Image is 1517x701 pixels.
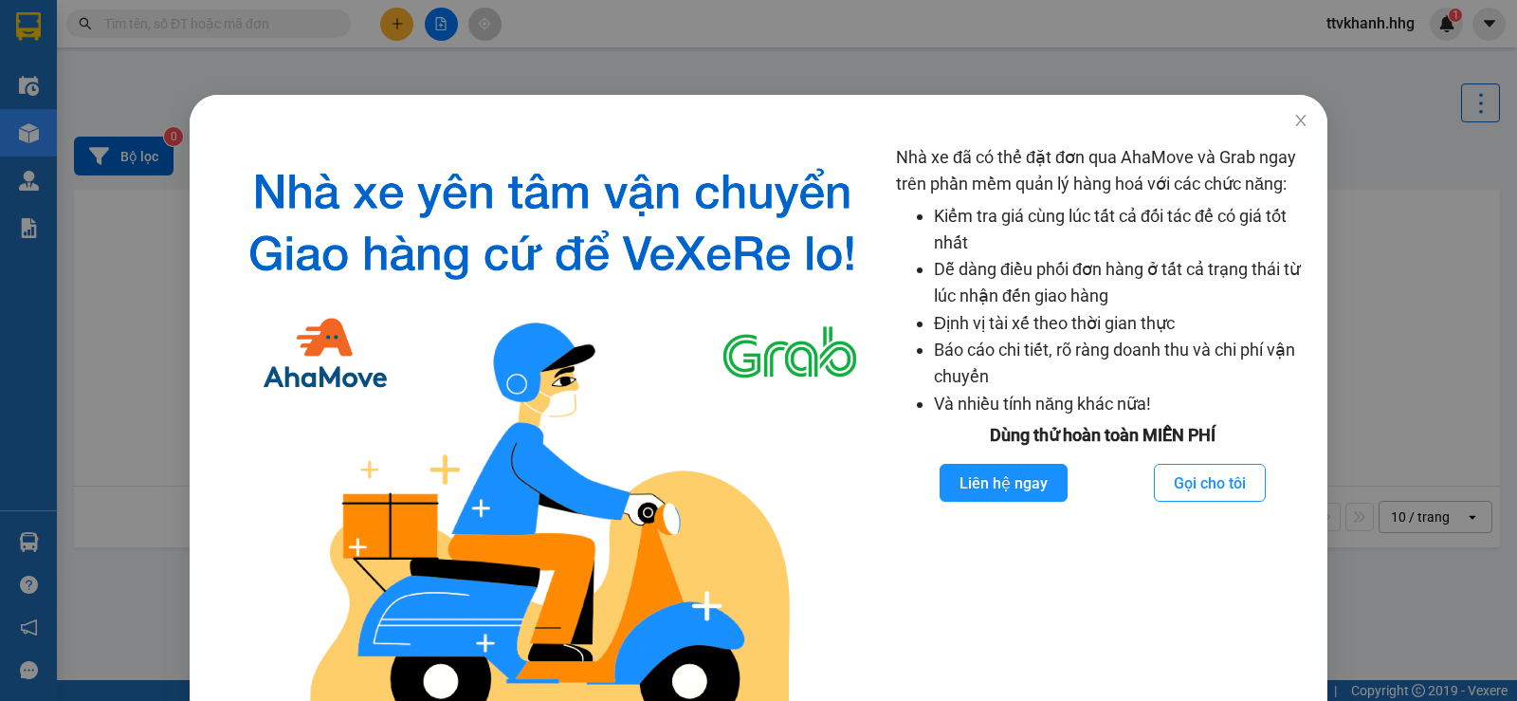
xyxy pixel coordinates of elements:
[1174,471,1246,495] span: Gọi cho tôi
[896,422,1308,449] div: Dùng thử hoàn toàn MIỄN PHÍ
[934,337,1308,391] li: Báo cáo chi tiết, rõ ràng doanh thu và chi phí vận chuyển
[940,464,1068,502] button: Liên hệ ngay
[934,203,1308,257] li: Kiểm tra giá cùng lúc tất cả đối tác để có giá tốt nhất
[1154,464,1266,502] button: Gọi cho tôi
[960,471,1048,495] span: Liên hệ ngay
[934,310,1308,337] li: Định vị tài xế theo thời gian thực
[1293,113,1308,128] span: close
[934,256,1308,310] li: Dễ dàng điều phối đơn hàng ở tất cả trạng thái từ lúc nhận đến giao hàng
[934,391,1308,417] li: Và nhiều tính năng khác nữa!
[1274,95,1327,148] button: Close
